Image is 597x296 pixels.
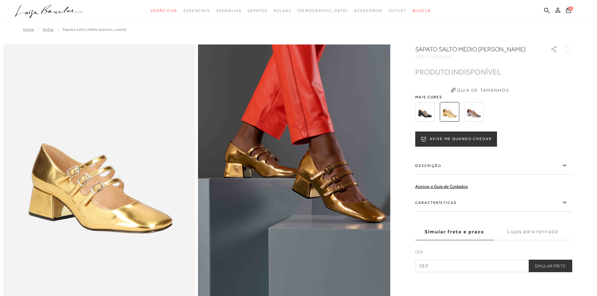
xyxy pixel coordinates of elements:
div: CÓD: [415,55,541,59]
img: Sapato salto médio mary jane prata [464,102,484,122]
img: SAPATO MARY JANE EM VERNIZ PRETO COM SALTO MÉDIO BLOCO [415,102,435,122]
label: CEP [415,249,572,258]
span: BLOG LB [413,8,431,13]
span: Sandálias [216,8,241,13]
img: Sapato salto médio mary jane dourado [440,102,459,122]
a: categoryNavScreenReaderText [150,5,177,17]
button: Guia de Tamanhos [448,85,511,95]
label: Características [415,194,572,212]
a: categoryNavScreenReaderText [216,5,241,17]
label: Lojas para retirada [494,223,572,240]
a: Acesse o Guia de Cuidados [415,184,468,189]
h1: Sapato salto médio [PERSON_NAME] [415,45,533,54]
span: Essenciais [184,8,210,13]
input: CEP [415,260,572,272]
a: categoryNavScreenReaderText [274,5,291,17]
label: Descrição [415,157,572,175]
span: [DEMOGRAPHIC_DATA] [297,8,348,13]
span: Bolsas [274,8,291,13]
a: categoryNavScreenReaderText [248,5,267,17]
label: Simular frete e prazo [415,223,494,240]
span: Outlet [389,8,406,13]
a: BLOG LB [413,5,431,17]
span: 0 [569,6,573,11]
span: Verão Viva [150,8,177,13]
span: 131400244 [427,55,452,59]
span: Acessórios [354,8,383,13]
a: noSubCategoriesText [297,5,348,17]
button: AVISE-ME QUANDO CHEGAR [415,132,497,147]
a: categoryNavScreenReaderText [354,5,383,17]
button: 0 [564,7,573,15]
div: PRODUTO INDISPONÍVEL [415,69,501,75]
span: Sapatos [248,8,267,13]
span: Sapato salto médio [PERSON_NAME] [63,27,126,32]
a: categoryNavScreenReaderText [184,5,210,17]
span: Mais cores [415,95,572,99]
a: Home [23,27,34,32]
a: Voltar [43,27,54,32]
button: Simular Frete [528,260,572,272]
a: categoryNavScreenReaderText [389,5,406,17]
